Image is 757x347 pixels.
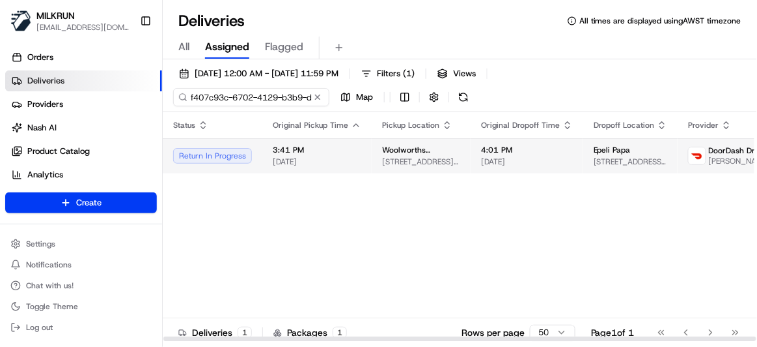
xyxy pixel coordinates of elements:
h1: Deliveries [178,10,245,31]
span: Epeli Papa [594,145,631,155]
span: Woolworths Supermarket [GEOGRAPHIC_DATA] - [GEOGRAPHIC_DATA] [382,145,460,155]
span: [DATE] [273,157,361,167]
button: [EMAIL_ADDRESS][DOMAIN_NAME] [36,22,130,33]
span: Nash AI [27,122,57,134]
a: Deliveries [5,70,162,91]
span: [STREET_ADDRESS][PERSON_NAME] [594,157,667,167]
span: [DATE] [481,157,573,167]
button: Notifications [5,256,157,274]
button: Log out [5,318,157,337]
button: MILKRUN [36,9,75,22]
button: [DATE] 12:00 AM - [DATE] 11:59 PM [173,65,344,83]
button: Toggle Theme [5,297,157,316]
span: 3:41 PM [273,145,361,155]
span: 4:01 PM [481,145,573,155]
span: Toggle Theme [26,301,78,312]
a: Providers [5,94,162,115]
button: MILKRUNMILKRUN[EMAIL_ADDRESS][DOMAIN_NAME] [5,5,135,37]
span: Log out [26,322,53,333]
a: Product Catalog [5,141,162,162]
span: ( 1 ) [403,68,415,80]
span: Original Pickup Time [273,120,348,130]
span: Provider [688,120,719,130]
button: Settings [5,235,157,253]
div: Packages [273,326,347,339]
button: Filters(1) [355,65,420,83]
button: Refresh [454,88,473,106]
span: Analytics [27,169,63,181]
span: Orders [27,52,53,63]
span: Deliveries [27,75,64,87]
a: Orders [5,47,162,68]
button: Views [432,65,482,83]
span: Product Catalog [27,145,90,157]
span: Assigned [205,39,249,55]
span: Views [453,68,476,80]
span: All [178,39,189,55]
span: Settings [26,239,55,249]
span: Dropoff Location [594,120,654,130]
div: Deliveries [178,326,252,339]
span: Providers [27,98,63,110]
span: [STREET_ADDRESS][PERSON_NAME] [382,157,460,167]
a: Nash AI [5,117,162,138]
img: MILKRUN [10,10,31,31]
span: Filters [377,68,415,80]
span: [DATE] 12:00 AM - [DATE] 11:59 PM [195,68,338,80]
p: Rows per page [461,326,525,339]
div: Page 1 of 1 [591,326,635,339]
button: Map [335,88,379,106]
a: Analytics [5,164,162,185]
span: Map [356,91,373,103]
img: doordash_logo_v2.png [689,147,706,164]
span: Original Dropoff Time [481,120,560,130]
div: 1 [238,327,252,339]
input: Type to search [173,88,329,106]
span: Pickup Location [382,120,439,130]
span: Status [173,120,195,130]
span: Create [76,197,102,209]
span: Notifications [26,260,72,270]
button: Create [5,192,157,213]
span: Chat with us! [26,280,74,291]
button: Chat with us! [5,277,157,295]
div: 1 [333,327,347,339]
span: All times are displayed using AWST timezone [579,16,741,26]
span: Flagged [265,39,303,55]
